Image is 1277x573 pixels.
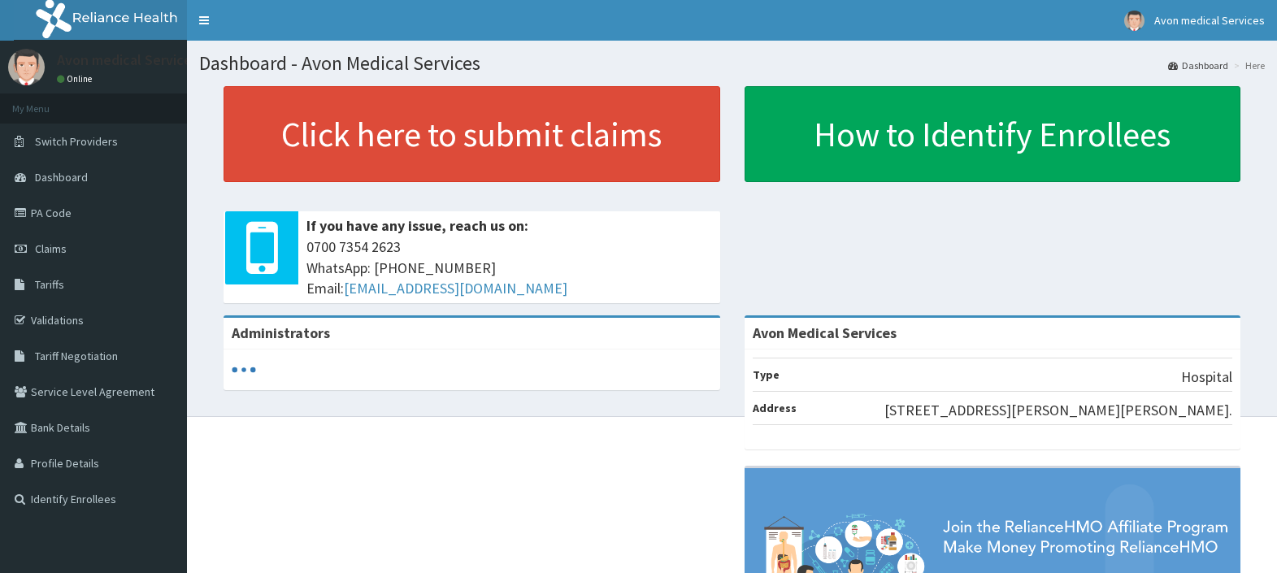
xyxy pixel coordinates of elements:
span: Tariffs [35,277,64,292]
h1: Dashboard - Avon Medical Services [199,53,1265,74]
p: [STREET_ADDRESS][PERSON_NAME][PERSON_NAME]. [884,400,1232,421]
a: How to Identify Enrollees [745,86,1241,182]
a: Dashboard [1168,59,1228,72]
img: User Image [8,49,45,85]
strong: Avon Medical Services [753,323,897,342]
svg: audio-loading [232,358,256,382]
span: Avon medical Services [1154,13,1265,28]
span: Switch Providers [35,134,118,149]
b: If you have any issue, reach us on: [306,216,528,235]
p: Avon medical Services [57,53,198,67]
p: Hospital [1181,367,1232,388]
span: 0700 7354 2623 WhatsApp: [PHONE_NUMBER] Email: [306,237,712,299]
a: [EMAIL_ADDRESS][DOMAIN_NAME] [344,279,567,297]
b: Address [753,401,797,415]
a: Online [57,73,96,85]
span: Dashboard [35,170,88,184]
b: Type [753,367,780,382]
li: Here [1230,59,1265,72]
b: Administrators [232,323,330,342]
a: Click here to submit claims [224,86,720,182]
img: User Image [1124,11,1145,31]
span: Tariff Negotiation [35,349,118,363]
span: Claims [35,241,67,256]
